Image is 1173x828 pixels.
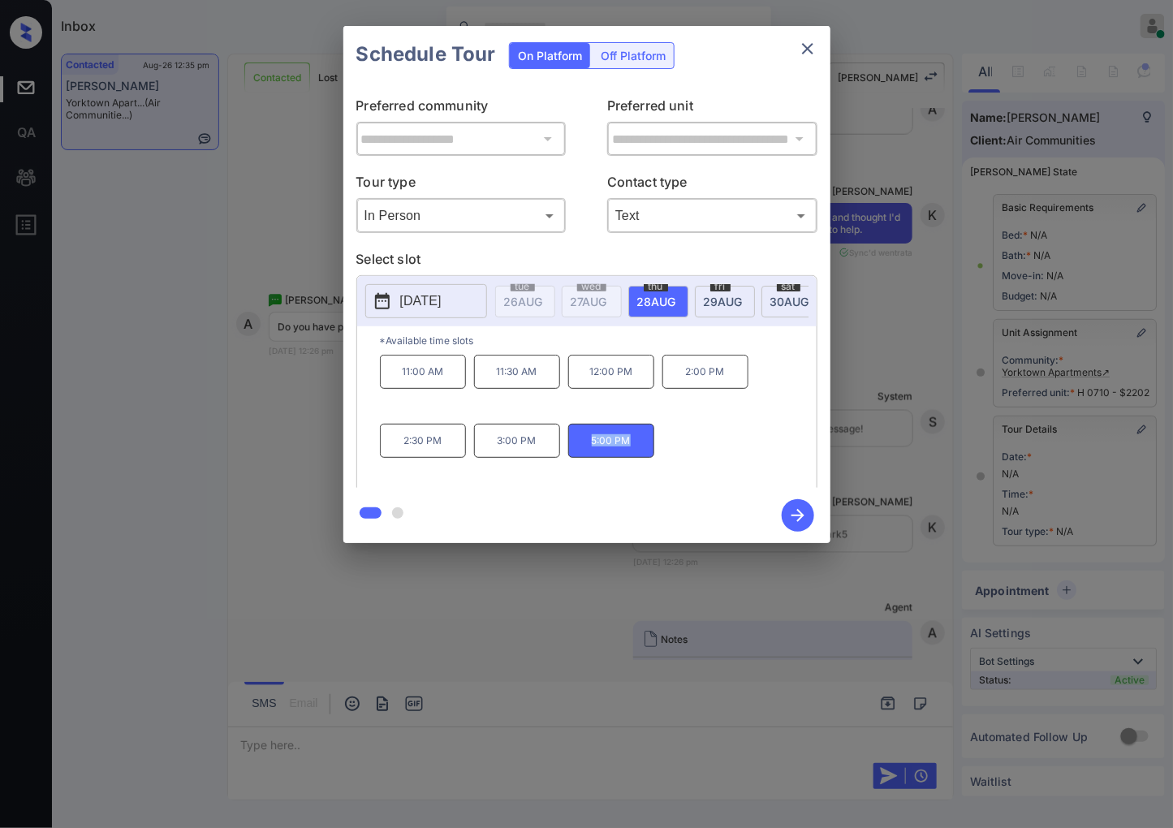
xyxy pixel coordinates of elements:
p: 2:00 PM [662,355,748,389]
button: btn-next [772,494,824,537]
div: Text [611,202,813,229]
span: sat [777,282,800,291]
div: In Person [360,202,563,229]
span: 29 AUG [704,295,743,308]
span: 30 AUG [770,295,809,308]
span: fri [710,282,731,291]
p: 5:00 PM [568,424,654,458]
p: Preferred community [356,96,567,122]
span: thu [644,282,668,291]
p: 12:00 PM [568,355,654,389]
div: date-select [695,286,755,317]
h2: Schedule Tour [343,26,509,83]
button: close [791,32,824,65]
p: [DATE] [400,291,442,311]
p: Tour type [356,172,567,198]
p: *Available time slots [380,326,817,355]
p: Preferred unit [607,96,817,122]
p: Select slot [356,249,817,275]
p: 11:30 AM [474,355,560,389]
p: 2:30 PM [380,424,466,458]
span: 28 AUG [637,295,676,308]
p: 11:00 AM [380,355,466,389]
p: 3:00 PM [474,424,560,458]
p: Contact type [607,172,817,198]
div: On Platform [510,43,590,68]
button: [DATE] [365,284,487,318]
div: Off Platform [593,43,674,68]
div: date-select [628,286,688,317]
div: date-select [761,286,822,317]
